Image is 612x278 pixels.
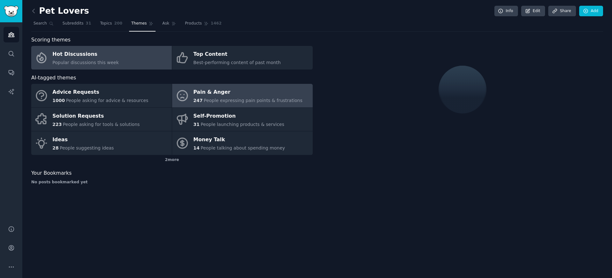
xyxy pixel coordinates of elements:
a: Info [494,6,518,17]
div: No posts bookmarked yet [31,179,313,185]
span: Best-performing content of past month [193,60,281,65]
a: Top ContentBest-performing content of past month [172,46,313,69]
span: 1000 [53,98,65,103]
h2: Pet Lovers [31,6,89,16]
a: Subreddits31 [60,18,93,32]
span: 28 [53,145,59,150]
span: Topics [100,21,112,26]
div: Solution Requests [53,111,140,121]
span: People asking for advice & resources [66,98,148,103]
div: Ideas [53,135,114,145]
span: 200 [114,21,122,26]
span: AI-tagged themes [31,74,76,82]
a: Edit [521,6,545,17]
span: Ask [162,21,169,26]
span: 14 [193,145,200,150]
a: Pain & Anger247People expressing pain points & frustrations [172,84,313,107]
div: Advice Requests [53,87,149,98]
a: Topics200 [98,18,125,32]
div: Pain & Anger [193,87,302,98]
a: Themes [129,18,156,32]
span: People launching products & services [200,122,284,127]
span: Themes [131,21,147,26]
a: Products1462 [183,18,224,32]
a: Add [579,6,603,17]
a: Self-Promotion31People launching products & services [172,108,313,131]
span: People expressing pain points & frustrations [204,98,302,103]
a: Ask [160,18,178,32]
span: 31 [193,122,200,127]
span: People suggesting ideas [60,145,114,150]
a: Hot DiscussionsPopular discussions this week [31,46,172,69]
span: People asking for tools & solutions [63,122,140,127]
span: People talking about spending money [200,145,285,150]
a: Advice Requests1000People asking for advice & resources [31,84,172,107]
div: 2 more [31,155,313,165]
span: Scoring themes [31,36,70,44]
span: Search [33,21,47,26]
img: GummySearch logo [4,6,18,17]
span: Popular discussions this week [53,60,119,65]
div: Self-Promotion [193,111,284,121]
a: Share [548,6,576,17]
span: 31 [86,21,91,26]
span: 1462 [211,21,222,26]
span: Your Bookmarks [31,169,72,177]
div: Top Content [193,49,281,60]
div: Money Talk [193,135,285,145]
span: Products [185,21,202,26]
span: 223 [53,122,62,127]
a: Search [31,18,56,32]
div: Hot Discussions [53,49,119,60]
a: Money Talk14People talking about spending money [172,131,313,155]
a: Solution Requests223People asking for tools & solutions [31,108,172,131]
span: 247 [193,98,203,103]
a: Ideas28People suggesting ideas [31,131,172,155]
span: Subreddits [62,21,84,26]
